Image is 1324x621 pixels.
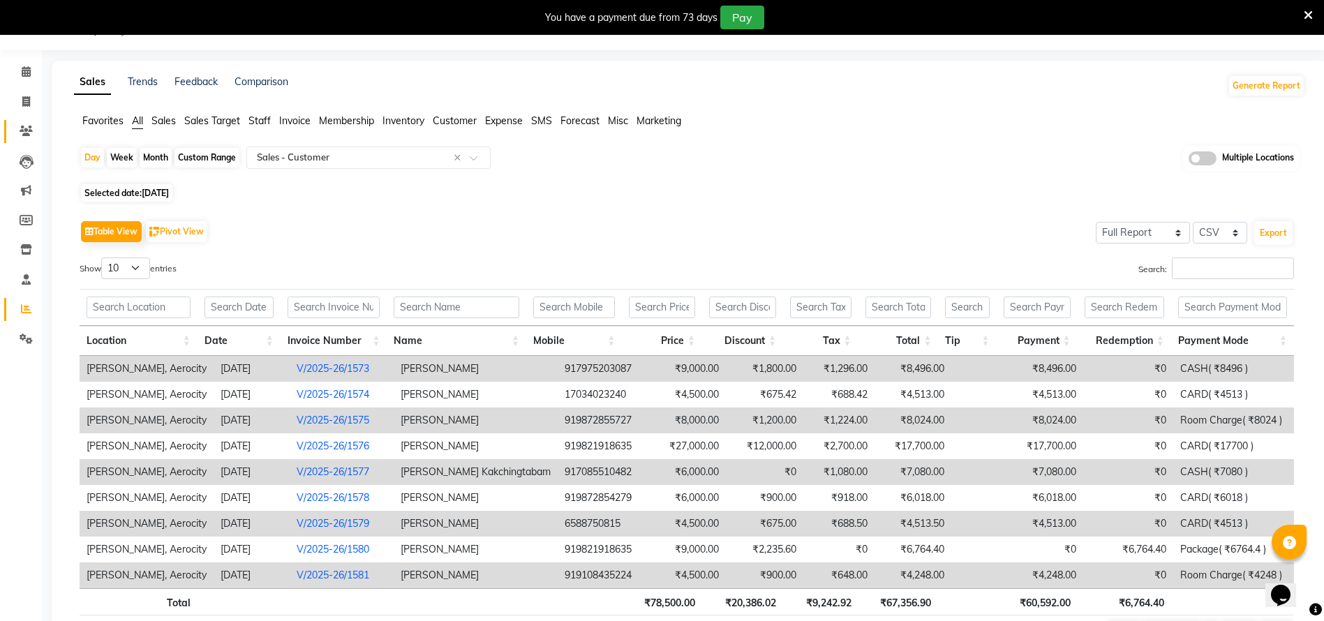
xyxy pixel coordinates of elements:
[87,297,191,318] input: Search Location
[649,485,726,511] td: ₹6,000.00
[997,326,1078,356] th: Payment: activate to sort column ascending
[1173,459,1294,485] td: CASH( ₹7080 )
[1083,562,1174,588] td: ₹0
[387,326,526,356] th: Name: activate to sort column ascending
[1006,537,1083,562] td: ₹0
[875,562,951,588] td: ₹4,248.00
[803,511,875,537] td: ₹688.50
[1171,326,1294,356] th: Payment Mode: activate to sort column ascending
[214,511,290,537] td: [DATE]
[637,114,681,127] span: Marketing
[140,148,172,167] div: Month
[151,114,176,127] span: Sales
[558,433,650,459] td: 919821918635
[558,485,650,511] td: 919872854279
[790,297,851,318] input: Search Tax
[726,537,803,562] td: ₹2,235.60
[297,543,369,555] a: V/2025-26/1580
[297,414,369,426] a: V/2025-26/1575
[803,485,875,511] td: ₹918.00
[1173,485,1294,511] td: CARD( ₹6018 )
[726,459,803,485] td: ₹0
[1078,588,1171,615] th: ₹6,764.40
[394,459,558,485] td: [PERSON_NAME] Kakchingtabam
[558,562,650,588] td: 919108435224
[649,562,726,588] td: ₹4,500.00
[174,75,218,88] a: Feedback
[997,588,1078,615] th: ₹60,592.00
[297,491,369,504] a: V/2025-26/1578
[184,114,240,127] span: Sales Target
[526,326,622,356] th: Mobile: activate to sort column ascending
[198,326,281,356] th: Date: activate to sort column ascending
[297,440,369,452] a: V/2025-26/1576
[558,382,650,407] td: 17034023240
[858,588,939,615] th: ₹67,356.90
[622,326,702,356] th: Price: activate to sort column ascending
[297,517,369,530] a: V/2025-26/1579
[1173,407,1294,433] td: Room Charge( ₹8024 )
[702,588,783,615] th: ₹20,386.02
[783,326,858,356] th: Tax: activate to sort column ascending
[101,257,150,279] select: Showentries
[80,485,214,511] td: [PERSON_NAME], Aerocity
[1006,511,1083,537] td: ₹4,513.00
[1085,297,1164,318] input: Search Redemption
[1006,407,1083,433] td: ₹8,024.00
[1006,382,1083,407] td: ₹4,513.00
[875,433,951,459] td: ₹17,700.00
[1229,76,1304,96] button: Generate Report
[649,511,726,537] td: ₹4,500.00
[1173,511,1294,537] td: CARD( ₹4513 )
[394,382,558,407] td: [PERSON_NAME]
[485,114,523,127] span: Expense
[1006,356,1083,382] td: ₹8,496.00
[1004,297,1071,318] input: Search Payment
[394,297,519,318] input: Search Name
[80,588,198,615] th: Total
[214,382,290,407] td: [DATE]
[1083,382,1174,407] td: ₹0
[1172,257,1294,279] input: Search:
[803,459,875,485] td: ₹1,080.00
[649,382,726,407] td: ₹4,500.00
[281,326,387,356] th: Invoice Number: activate to sort column ascending
[1006,459,1083,485] td: ₹7,080.00
[146,221,207,242] button: Pivot View
[433,114,477,127] span: Customer
[394,485,558,511] td: [PERSON_NAME]
[149,227,160,237] img: pivot.png
[107,148,137,167] div: Week
[80,433,214,459] td: [PERSON_NAME], Aerocity
[875,537,951,562] td: ₹6,764.40
[1083,407,1174,433] td: ₹0
[545,10,717,25] div: You have a payment due from 73 days
[214,562,290,588] td: [DATE]
[80,562,214,588] td: [PERSON_NAME], Aerocity
[938,326,996,356] th: Tip: activate to sort column ascending
[1265,565,1310,607] iframe: chat widget
[649,459,726,485] td: ₹6,000.00
[1173,433,1294,459] td: CARD( ₹17700 )
[319,114,374,127] span: Membership
[875,356,951,382] td: ₹8,496.00
[649,537,726,562] td: ₹9,000.00
[858,326,939,356] th: Total: activate to sort column ascending
[1083,511,1174,537] td: ₹0
[82,114,124,127] span: Favorites
[1173,356,1294,382] td: CASH( ₹8496 )
[80,459,214,485] td: [PERSON_NAME], Aerocity
[1173,382,1294,407] td: CARD( ₹4513 )
[1173,537,1294,562] td: Package( ₹6764.4 )
[204,297,274,318] input: Search Date
[622,588,702,615] th: ₹78,500.00
[214,356,290,382] td: [DATE]
[214,407,290,433] td: [DATE]
[649,407,726,433] td: ₹8,000.00
[142,188,169,198] span: [DATE]
[1138,257,1294,279] label: Search:
[803,356,875,382] td: ₹1,296.00
[394,537,558,562] td: [PERSON_NAME]
[80,326,198,356] th: Location: activate to sort column ascending
[726,562,803,588] td: ₹900.00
